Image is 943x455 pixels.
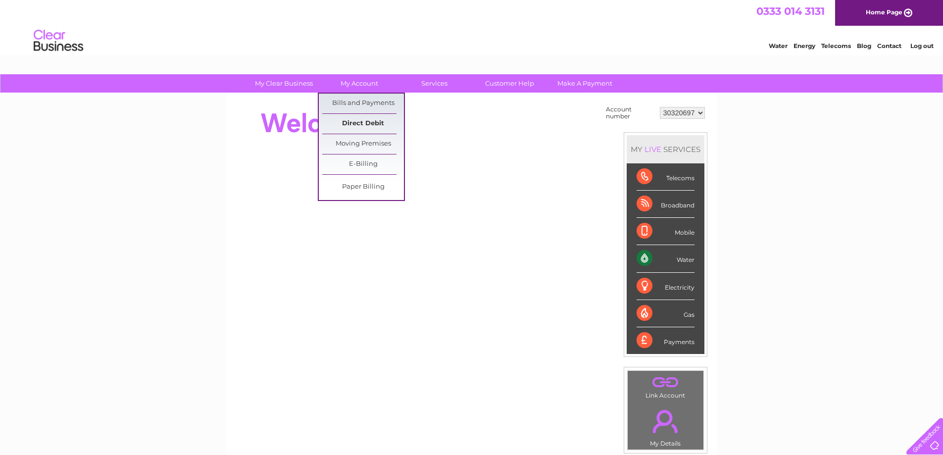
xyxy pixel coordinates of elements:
[637,327,695,354] div: Payments
[627,402,704,450] td: My Details
[33,26,84,56] img: logo.png
[603,103,657,122] td: Account number
[630,404,701,439] a: .
[322,114,404,134] a: Direct Debit
[637,218,695,245] div: Mobile
[857,42,871,50] a: Blog
[630,373,701,391] a: .
[877,42,901,50] a: Contact
[769,42,788,50] a: Water
[322,134,404,154] a: Moving Premises
[910,42,934,50] a: Log out
[821,42,851,50] a: Telecoms
[322,177,404,197] a: Paper Billing
[322,94,404,113] a: Bills and Payments
[394,74,475,93] a: Services
[627,370,704,402] td: Link Account
[627,135,704,163] div: MY SERVICES
[637,245,695,272] div: Water
[637,163,695,191] div: Telecoms
[318,74,400,93] a: My Account
[637,191,695,218] div: Broadband
[322,154,404,174] a: E-Billing
[238,5,706,48] div: Clear Business is a trading name of Verastar Limited (registered in [GEOGRAPHIC_DATA] No. 3667643...
[756,5,825,17] a: 0333 014 3131
[469,74,550,93] a: Customer Help
[637,300,695,327] div: Gas
[544,74,626,93] a: Make A Payment
[243,74,325,93] a: My Clear Business
[637,273,695,300] div: Electricity
[643,145,663,154] div: LIVE
[794,42,815,50] a: Energy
